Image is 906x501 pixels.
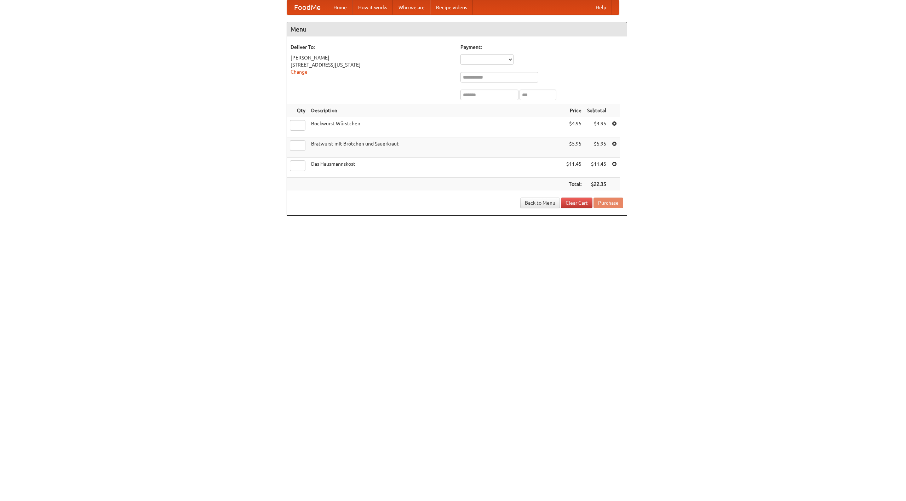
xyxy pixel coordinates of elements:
[590,0,612,15] a: Help
[584,137,609,158] td: $5.95
[584,158,609,178] td: $11.45
[563,117,584,137] td: $4.95
[308,158,563,178] td: Das Hausmannskost
[584,178,609,191] th: $22.35
[393,0,430,15] a: Who we are
[594,198,623,208] button: Purchase
[328,0,352,15] a: Home
[291,44,453,51] h5: Deliver To:
[287,0,328,15] a: FoodMe
[287,22,627,36] h4: Menu
[291,69,308,75] a: Change
[308,137,563,158] td: Bratwurst mit Brötchen und Sauerkraut
[561,198,592,208] a: Clear Cart
[584,104,609,117] th: Subtotal
[563,178,584,191] th: Total:
[520,198,560,208] a: Back to Menu
[460,44,623,51] h5: Payment:
[291,54,453,61] div: [PERSON_NAME]
[563,137,584,158] td: $5.95
[430,0,473,15] a: Recipe videos
[563,104,584,117] th: Price
[287,104,308,117] th: Qty
[563,158,584,178] td: $11.45
[352,0,393,15] a: How it works
[584,117,609,137] td: $4.95
[291,61,453,68] div: [STREET_ADDRESS][US_STATE]
[308,104,563,117] th: Description
[308,117,563,137] td: Bockwurst Würstchen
